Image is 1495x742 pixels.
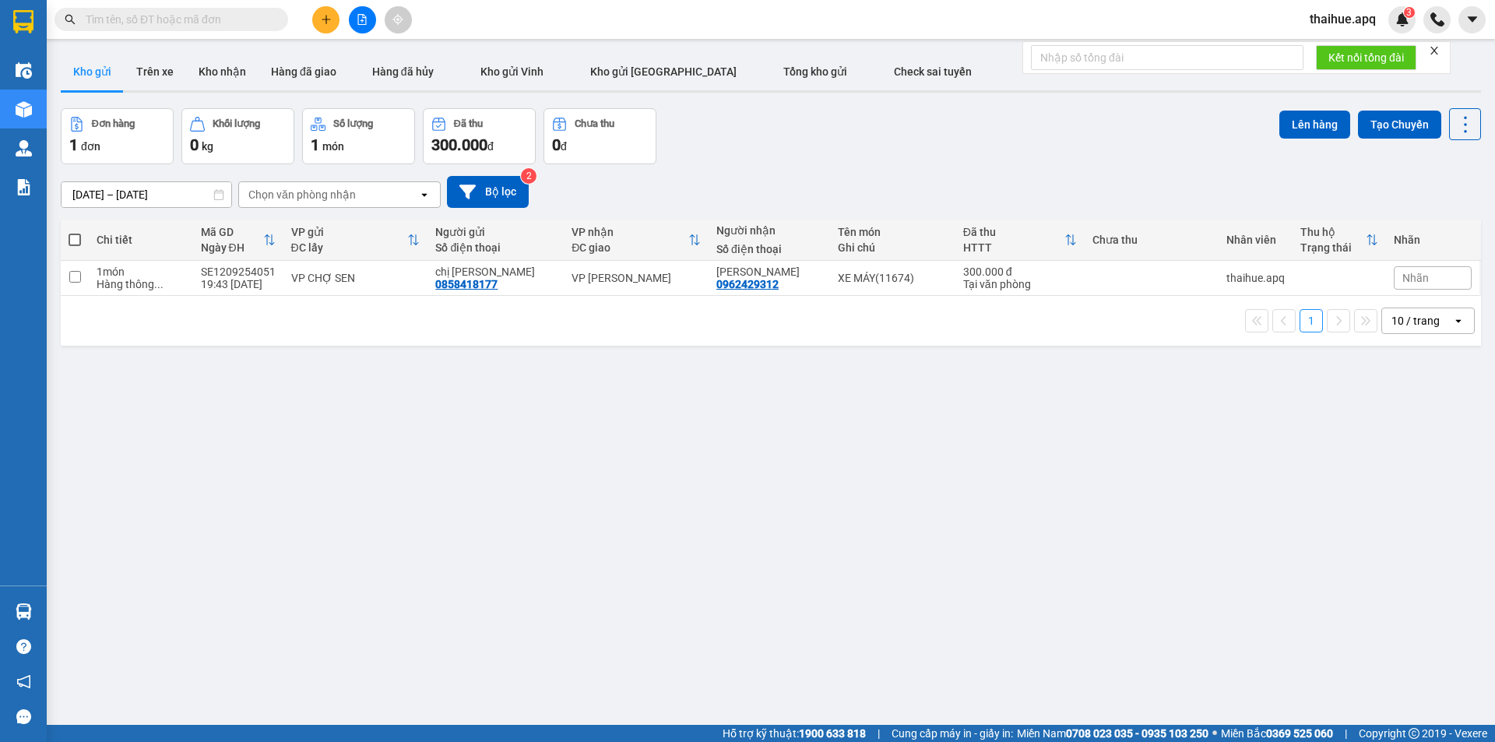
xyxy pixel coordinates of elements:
div: Hàng thông thường [97,278,185,290]
th: Toggle SortBy [193,220,283,261]
span: thaihue.apq [1297,9,1388,29]
div: 0858418177 [435,278,498,290]
button: Kho gửi [61,53,124,90]
img: warehouse-icon [16,101,32,118]
div: Khối lượng [213,118,260,129]
sup: 2 [521,168,536,184]
button: Chưa thu0đ [543,108,656,164]
strong: 0708 023 035 - 0935 103 250 [1066,727,1208,740]
button: Tạo Chuyến [1358,111,1441,139]
button: aim [385,6,412,33]
button: Khối lượng0kg [181,108,294,164]
div: Tại văn phòng [963,278,1078,290]
div: Ghi chú [838,241,948,254]
span: Kho gửi [GEOGRAPHIC_DATA] [590,65,737,78]
span: ... [154,278,164,290]
strong: 1900 633 818 [799,727,866,740]
span: Hỗ trợ kỹ thuật: [723,725,866,742]
button: Đã thu300.000đ [423,108,536,164]
input: Tìm tên, số ĐT hoặc mã đơn [86,11,269,28]
div: Người nhận [716,224,822,237]
button: Lên hàng [1279,111,1350,139]
div: Nhân viên [1226,234,1285,246]
span: Kết nối tổng đài [1328,49,1404,66]
span: Miền Nam [1017,725,1208,742]
div: ĐC lấy [291,241,408,254]
div: VP gửi [291,226,408,238]
div: Chưa thu [1092,234,1210,246]
button: Số lượng1món [302,108,415,164]
div: 300.000 đ [963,266,1078,278]
div: Đã thu [454,118,483,129]
th: Toggle SortBy [1293,220,1386,261]
span: đ [561,140,567,153]
span: đ [487,140,494,153]
div: VP [PERSON_NAME] [572,272,701,284]
div: Ngày ĐH [201,241,263,254]
span: ⚪️ [1212,730,1217,737]
div: khánh hoàn [716,266,822,278]
img: icon-new-feature [1395,12,1409,26]
span: 0 [552,135,561,154]
div: Số điện thoại [716,243,822,255]
button: Kết nối tổng đài [1316,45,1416,70]
div: Số lượng [333,118,373,129]
div: HTTT [963,241,1065,254]
img: logo-vxr [13,10,33,33]
span: món [322,140,344,153]
button: Đơn hàng1đơn [61,108,174,164]
div: 0962429312 [716,278,779,290]
img: warehouse-icon [16,62,32,79]
th: Toggle SortBy [564,220,709,261]
span: 1 [311,135,319,154]
span: caret-down [1465,12,1479,26]
div: thaihue.apq [1226,272,1285,284]
span: Miền Bắc [1221,725,1333,742]
div: chị huệ [435,266,556,278]
div: Đã thu [963,226,1065,238]
span: plus [321,14,332,25]
div: Chọn văn phòng nhận [248,187,356,202]
span: search [65,14,76,25]
th: Toggle SortBy [283,220,428,261]
input: Select a date range. [62,182,231,207]
div: ĐC giao [572,241,688,254]
div: 19:43 [DATE] [201,278,276,290]
div: 10 / trang [1391,313,1440,329]
button: Hàng đã giao [259,53,349,90]
span: kg [202,140,213,153]
img: phone-icon [1430,12,1444,26]
button: plus [312,6,339,33]
button: Kho nhận [186,53,259,90]
span: Cung cấp máy in - giấy in: [892,725,1013,742]
th: Toggle SortBy [955,220,1085,261]
strong: 0369 525 060 [1266,727,1333,740]
span: Nhãn [1402,272,1429,284]
img: warehouse-icon [16,140,32,156]
div: Chi tiết [97,234,185,246]
div: 1 món [97,266,185,278]
span: Check sai tuyến [894,65,972,78]
span: Tổng kho gửi [783,65,847,78]
div: VP nhận [572,226,688,238]
div: Thu hộ [1300,226,1366,238]
span: aim [392,14,403,25]
input: Nhập số tổng đài [1031,45,1303,70]
span: 0 [190,135,199,154]
span: | [1345,725,1347,742]
svg: open [1452,315,1465,327]
svg: open [418,188,431,201]
span: copyright [1409,728,1419,739]
button: Bộ lọc [447,176,529,208]
span: 1 [69,135,78,154]
span: Hàng đã hủy [372,65,434,78]
div: Trạng thái [1300,241,1366,254]
div: Chưa thu [575,118,614,129]
button: 1 [1300,309,1323,332]
div: XE MÁY(11674) [838,272,948,284]
div: SE1209254051 [201,266,276,278]
span: message [16,709,31,724]
span: 3 [1406,7,1412,18]
span: | [878,725,880,742]
span: Kho gửi Vinh [480,65,543,78]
